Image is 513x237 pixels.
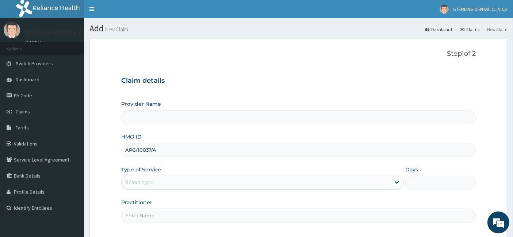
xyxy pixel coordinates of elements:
[4,22,20,38] img: User Image
[89,24,508,33] h1: Add
[16,124,29,131] span: Tariffs
[125,179,153,186] div: Select type
[480,26,508,32] li: New Claim
[104,27,128,32] small: New Claim
[16,108,30,115] span: Claims
[26,40,43,45] a: Online
[16,60,53,67] span: Switch Providers
[405,166,418,173] label: Days
[121,143,476,157] input: Enter HMO ID
[425,26,452,32] a: Dashboard
[121,166,161,173] label: Type of Service
[16,76,39,83] span: Dashboard
[453,6,508,12] span: STERLING DENTAL CLINICS
[440,5,449,14] img: User Image
[121,50,476,58] p: Step 1 of 2
[121,133,142,140] label: HMO ID
[121,77,476,85] h3: Claim details
[460,26,479,32] a: Claims
[121,199,152,206] label: Practitioner
[121,100,161,108] label: Provider Name
[121,209,476,223] input: Enter Name
[26,30,101,36] p: STERLING DENTAL CLINICS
